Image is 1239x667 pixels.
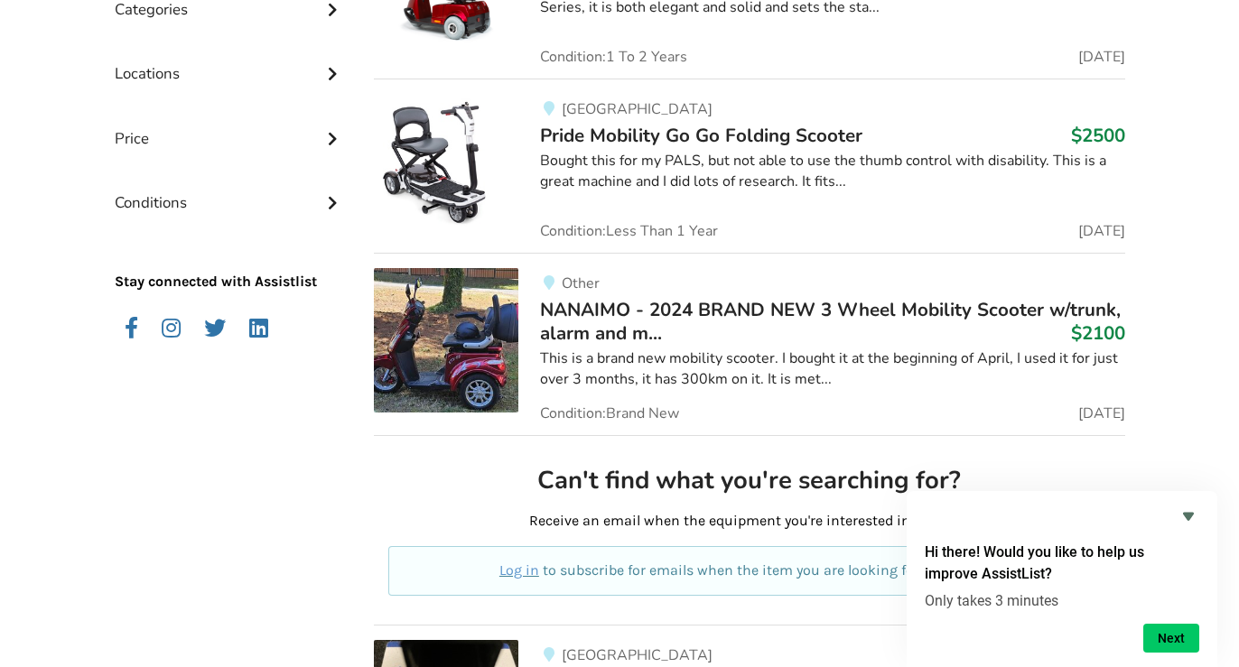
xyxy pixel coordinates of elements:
[540,297,1121,346] span: NANAIMO - 2024 BRAND NEW 3 Wheel Mobility Scooter w/trunk, alarm and m...
[1078,224,1125,238] span: [DATE]
[115,221,346,292] p: Stay connected with Assistlist
[374,79,1124,253] a: mobility-pride mobility go go folding scooter[GEOGRAPHIC_DATA]Pride Mobility Go Go Folding Scoote...
[562,645,713,665] span: [GEOGRAPHIC_DATA]
[374,268,518,412] img: mobility-nanaimo - 2024 brand new 3 wheel mobility scooter w/trunk, alarm and more
[374,253,1124,436] a: mobility-nanaimo - 2024 brand new 3 wheel mobility scooter w/trunk, alarm and moreOtherNANAIMO - ...
[540,406,679,421] span: Condition: Brand New
[115,157,346,221] div: Conditions
[1178,505,1199,527] button: Hide survey
[1078,406,1125,421] span: [DATE]
[540,50,687,64] span: Condition: 1 To 2 Years
[1071,124,1125,147] h3: $2500
[540,151,1124,192] div: Bought this for my PALS, but not able to use the thumb control with disability. This is a great m...
[540,224,718,238] span: Condition: Less Than 1 Year
[1078,50,1125,64] span: [DATE]
[540,348,1124,390] div: This is a brand new mobility scooter. I bought it at the beginning of April, I used it for just o...
[540,123,862,148] span: Pride Mobility Go Go Folding Scooter
[410,560,1088,581] p: to subscribe for emails when the item you are looking for is available.
[925,592,1199,609] p: Only takes 3 minutes
[499,561,539,579] a: Log in
[388,465,1110,496] h2: Can't find what you're searching for?
[1071,321,1125,345] h3: $2100
[562,99,713,119] span: [GEOGRAPHIC_DATA]
[115,28,346,92] div: Locations
[925,542,1199,585] h2: Hi there! Would you like to help us improve AssistList?
[374,94,518,238] img: mobility-pride mobility go go folding scooter
[388,511,1110,532] p: Receive an email when the equipment you're interested in is listed!
[562,273,600,293] span: Other
[925,505,1199,653] div: Hi there! Would you like to help us improve AssistList?
[1143,624,1199,653] button: Next question
[115,93,346,157] div: Price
